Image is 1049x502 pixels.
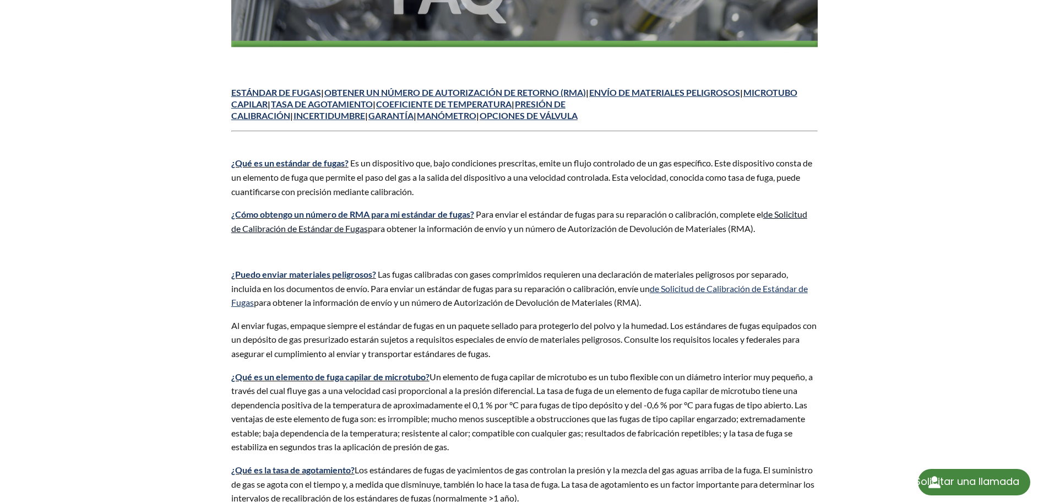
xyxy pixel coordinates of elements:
font: ¿Qué es un estándar de fugas? [231,158,349,168]
font: | [476,110,480,121]
div: Solicitar una llamada [918,469,1030,495]
a: Manómetro [417,110,476,121]
font: | [740,87,743,98]
font: | [268,99,271,109]
a: de Solicitud de Calibración de Estándar de Fugas [231,209,807,234]
font: para obtener la información de envío y un número de Autorización de Devolución de Materiales (RMA). [254,297,641,307]
font: Al enviar fugas, empaque siempre el estándar de fugas en un paquete sellado para protegerlo del p... [231,320,817,359]
font: | [586,87,589,98]
font: | [373,99,376,109]
a: Coeficiente de Temperatura [376,99,512,109]
font: | [321,87,324,98]
font: ¿Qué es la tasa de agotamiento? [231,465,355,475]
a: Presión de Calibración [231,99,566,121]
font: | [414,110,417,121]
a: Envío de Materiales Peligrosos [589,87,740,98]
a: Estándar de Fugas [231,87,321,98]
font: Las fugas calibradas con gases comprimidos requieren una declaración de materiales peligrosos por... [231,269,788,294]
font: | [290,110,293,121]
font: Solicitar una llamada [915,474,1019,488]
font: para obtener la información de envío y un número de Autorización de Devolución de Materiales (RMA). [368,223,755,234]
font: Un elemento de fuga capilar de microtubo es un tubo flexible con un diámetro interior muy pequeño... [231,371,813,452]
font: | [365,110,368,121]
a: Opciones de Válvula [480,110,578,121]
font: Para enviar el estándar de fugas para su reparación o calibración, complete el [476,209,763,219]
a: Tasa de Agotamiento [271,99,373,109]
a: Microtubo Capilar [231,87,797,109]
a: Incertidumbre [293,110,365,121]
font: Es un dispositivo que, bajo condiciones prescritas, emite un flujo controlado de un gas específic... [231,158,812,196]
a: Garantía [368,110,414,121]
font: ¿Puedo enviar materiales peligrosos? [231,269,376,279]
font: | [512,99,515,109]
font: ¿Cómo obtengo un número de RMA para mi estándar de fugas? [231,209,474,219]
a: Obtener un Número de Autorización de Retorno (RMA) [324,87,586,98]
font: ¿Qué es un elemento de fuga capilar de microtubo? [231,371,430,382]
